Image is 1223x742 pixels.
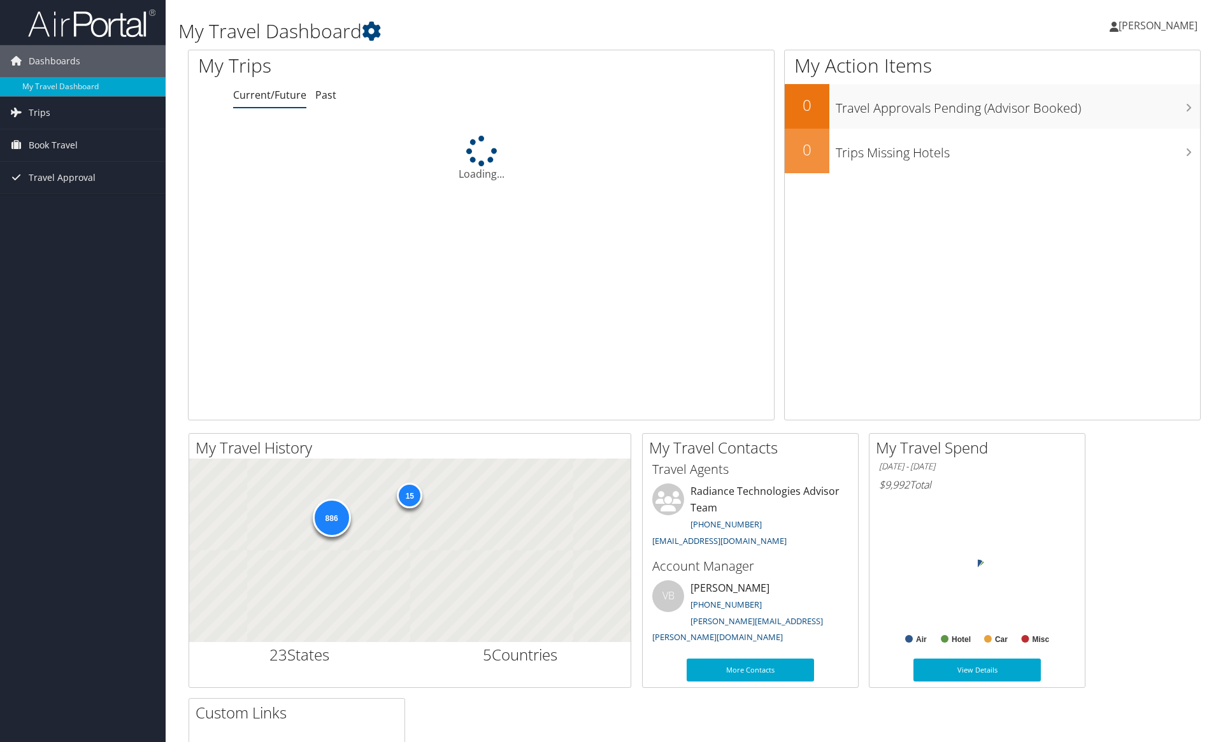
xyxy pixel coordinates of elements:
span: Travel Approval [29,162,96,194]
li: Radiance Technologies Advisor Team [646,483,855,552]
h2: My Travel History [196,437,631,459]
text: Misc [1033,635,1050,644]
div: Loading... [189,136,774,182]
a: [PERSON_NAME] [1110,6,1210,45]
div: 15 [397,483,422,508]
span: 23 [269,644,287,665]
h2: My Travel Spend [876,437,1085,459]
li: [PERSON_NAME] [646,580,855,648]
h2: 0 [785,139,829,161]
div: VB [652,580,684,612]
span: $9,992 [879,478,910,492]
h3: Travel Approvals Pending (Advisor Booked) [836,93,1200,117]
h3: Trips Missing Hotels [836,138,1200,162]
span: 5 [483,644,492,665]
a: View Details [913,659,1041,681]
div: 886 [312,499,350,537]
h1: My Trips [198,52,520,79]
h1: My Action Items [785,52,1200,79]
h2: My Travel Contacts [649,437,858,459]
a: Current/Future [233,88,306,102]
span: Trips [29,97,50,129]
h2: Countries [420,644,622,666]
text: Car [995,635,1008,644]
h1: My Travel Dashboard [178,18,866,45]
a: [PERSON_NAME][EMAIL_ADDRESS][PERSON_NAME][DOMAIN_NAME] [652,615,823,643]
h2: 0 [785,94,829,116]
h2: States [199,644,401,666]
a: [PHONE_NUMBER] [690,599,762,610]
a: [EMAIL_ADDRESS][DOMAIN_NAME] [652,535,787,546]
a: Past [315,88,336,102]
h2: Custom Links [196,702,404,724]
a: [PHONE_NUMBER] [690,518,762,530]
h6: [DATE] - [DATE] [879,460,1075,473]
text: Hotel [952,635,971,644]
a: 0Travel Approvals Pending (Advisor Booked) [785,84,1200,129]
a: More Contacts [687,659,814,681]
h3: Account Manager [652,557,848,575]
span: [PERSON_NAME] [1119,18,1198,32]
text: Air [916,635,927,644]
h3: Travel Agents [652,460,848,478]
h6: Total [879,478,1075,492]
span: Book Travel [29,129,78,161]
span: Dashboards [29,45,80,77]
a: 0Trips Missing Hotels [785,129,1200,173]
img: airportal-logo.png [28,8,155,38]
